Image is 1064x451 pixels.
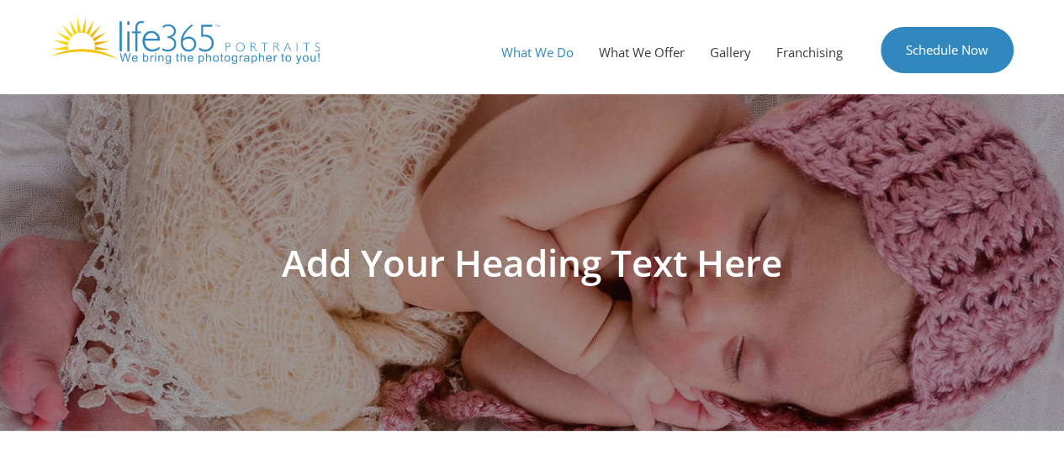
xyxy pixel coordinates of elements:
[697,27,764,77] a: Gallery
[881,27,1014,73] a: Schedule Now
[489,27,586,77] a: What We Do
[50,17,320,64] img: Life365
[586,27,697,77] a: What We Offer
[61,244,1003,281] h1: Add Your Heading Text Here
[764,27,855,77] a: Franchising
